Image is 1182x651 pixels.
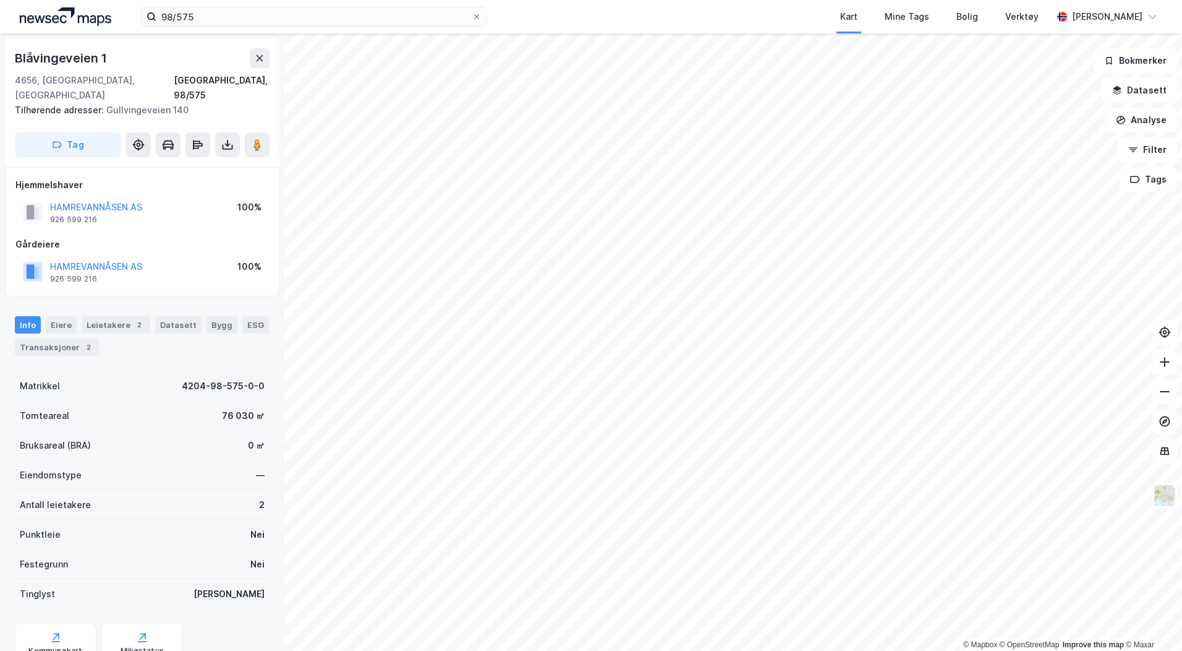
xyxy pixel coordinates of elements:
[82,316,150,334] div: Leietakere
[259,498,265,512] div: 2
[15,338,100,356] div: Transaksjoner
[1120,592,1182,651] iframe: Chat Widget
[46,316,77,334] div: Eiere
[20,587,55,601] div: Tinglyst
[250,557,265,572] div: Nei
[222,408,265,423] div: 76 030 ㎡
[20,379,60,394] div: Matrikkel
[15,48,109,68] div: Blåvingeveien 1
[1072,9,1142,24] div: [PERSON_NAME]
[1120,592,1182,651] div: Kontrollprogram for chat
[20,438,91,453] div: Bruksareal (BRA)
[182,379,265,394] div: 4204-98-575-0-0
[1120,167,1177,192] button: Tags
[156,7,472,26] input: Søk på adresse, matrikkel, gårdeiere, leietakere eller personer
[20,408,69,423] div: Tomteareal
[242,316,269,334] div: ESG
[15,132,121,157] button: Tag
[237,259,261,274] div: 100%
[15,73,174,103] div: 4656, [GEOGRAPHIC_DATA], [GEOGRAPHIC_DATA]
[206,316,237,334] div: Bygg
[155,316,202,334] div: Datasett
[1094,48,1177,73] button: Bokmerker
[20,7,111,26] img: logo.a4113a55bc3d86da70a041830d287a7e.svg
[20,498,91,512] div: Antall leietakere
[15,178,269,192] div: Hjemmelshaver
[1102,78,1177,103] button: Datasett
[20,468,82,483] div: Eiendomstype
[1000,640,1060,649] a: OpenStreetMap
[250,527,265,542] div: Nei
[50,215,97,225] div: 926 599 216
[840,9,857,24] div: Kart
[885,9,929,24] div: Mine Tags
[15,316,41,334] div: Info
[15,103,260,118] div: Gullvingeveien 140
[237,200,261,215] div: 100%
[193,587,265,601] div: [PERSON_NAME]
[248,438,265,453] div: 0 ㎡
[1005,9,1039,24] div: Verktøy
[1153,484,1176,507] img: Z
[50,274,97,284] div: 926 599 216
[15,105,106,115] span: Tilhørende adresser:
[956,9,978,24] div: Bolig
[1063,640,1124,649] a: Improve this map
[20,557,68,572] div: Festegrunn
[174,73,270,103] div: [GEOGRAPHIC_DATA], 98/575
[1118,137,1177,162] button: Filter
[256,468,265,483] div: —
[20,527,61,542] div: Punktleie
[1105,108,1177,132] button: Analyse
[133,319,145,331] div: 2
[963,640,997,649] a: Mapbox
[15,237,269,252] div: Gårdeiere
[82,341,95,353] div: 2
